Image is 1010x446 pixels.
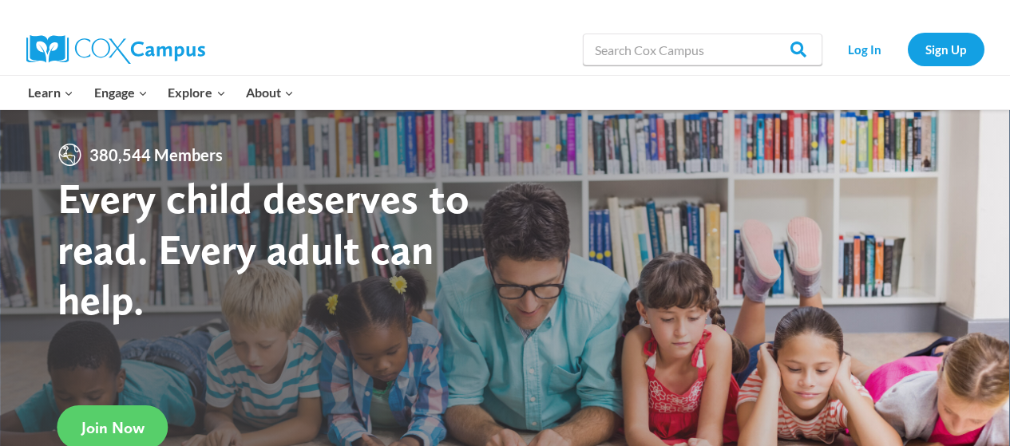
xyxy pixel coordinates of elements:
a: Sign Up [908,33,984,65]
a: Log In [830,33,900,65]
span: Explore [168,82,225,103]
input: Search Cox Campus [583,34,822,65]
img: Cox Campus [26,35,205,64]
nav: Primary Navigation [18,76,304,109]
span: Learn [28,82,73,103]
nav: Secondary Navigation [830,33,984,65]
strong: Every child deserves to read. Every adult can help. [57,172,469,325]
span: About [246,82,294,103]
span: Join Now [81,418,145,437]
span: 380,544 Members [83,142,229,168]
span: Engage [94,82,148,103]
